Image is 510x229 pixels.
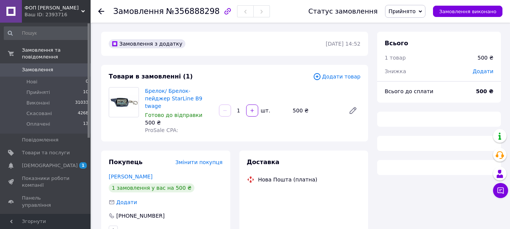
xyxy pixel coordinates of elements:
[109,95,139,109] img: Брелок/ Брелок-пейджер StarLine B9 twage
[26,110,52,117] span: Скасовані
[22,175,70,189] span: Показники роботи компанії
[433,6,502,17] button: Замовлення виконано
[109,174,153,180] a: [PERSON_NAME]
[113,7,164,16] span: Замовлення
[109,183,194,192] div: 1 замовлення у вас на 500 ₴
[145,88,202,109] a: Брелок/ Брелок-пейджер StarLine B9 twage
[83,121,88,128] span: 13
[145,119,213,126] div: 500 ₴
[247,158,280,166] span: Доставка
[22,47,91,60] span: Замовлення та повідомлення
[476,88,493,94] b: 500 ₴
[290,105,342,116] div: 500 ₴
[439,9,496,14] span: Замовлення виконано
[166,7,220,16] span: №356888298
[22,137,59,143] span: Повідомлення
[98,8,104,15] div: Повернутися назад
[145,112,202,118] span: Готово до відправки
[478,54,493,61] div: 500 ₴
[22,162,78,169] span: [DEMOGRAPHIC_DATA]
[176,159,223,165] span: Змінити покупця
[385,88,433,94] span: Всього до сплати
[4,26,89,40] input: Пошук
[145,127,178,133] span: ProSale CPA:
[385,68,406,74] span: Знижка
[109,39,185,48] div: Замовлення з додатку
[259,107,271,114] div: шт.
[22,149,70,156] span: Товари та послуги
[26,78,37,85] span: Нові
[345,103,361,118] a: Редагувати
[78,110,88,117] span: 4268
[109,73,193,80] span: Товари в замовленні (1)
[26,121,50,128] span: Оплачені
[75,100,88,106] span: 31033
[22,66,53,73] span: Замовлення
[109,158,143,166] span: Покупець
[116,212,165,220] div: [PHONE_NUMBER]
[22,195,70,208] span: Панель управління
[388,8,416,14] span: Прийнято
[79,162,87,169] span: 1
[26,100,50,106] span: Виконані
[86,78,88,85] span: 0
[313,72,361,81] span: Додати товар
[385,40,408,47] span: Всього
[308,8,378,15] div: Статус замовлення
[385,55,406,61] span: 1 товар
[116,199,137,205] span: Додати
[256,176,319,183] div: Нова Пошта (платна)
[473,68,493,74] span: Додати
[26,89,50,96] span: Прийняті
[326,41,361,47] time: [DATE] 14:52
[25,11,91,18] div: Ваш ID: 2393716
[25,5,81,11] span: ФОП Рудуха В.В.
[493,183,508,198] button: Чат з покупцем
[83,89,88,96] span: 10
